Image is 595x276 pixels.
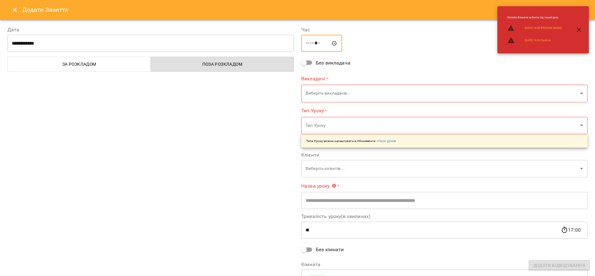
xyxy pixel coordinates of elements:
[316,59,350,67] span: Без викладача
[301,183,337,188] span: Назва уроку
[502,13,566,22] li: Онлайн : Кімната зайнята під інший урок
[306,139,396,143] p: Типи Уроку можна налаштувати в Абонементи ->
[301,153,588,158] label: Клієнти
[155,60,290,68] span: Поза розкладом
[306,122,578,129] p: Тип Уроку
[379,139,396,143] a: Типи уроків
[301,214,588,219] label: Тривалість уроку(в хвилинах)
[22,5,588,15] h6: Додати Заняття
[301,27,588,32] label: Час
[301,117,588,134] div: Тип Уроку
[301,85,588,102] div: Виберіть викладачів...
[301,107,588,114] label: Тип Уроку
[316,246,344,253] span: Без кімнати
[301,75,588,82] label: Викладачі
[11,60,147,68] span: За розкладом
[332,183,337,188] svg: Вкажіть назву уроку або виберіть клієнтів
[525,38,551,42] a: [DATE] 15:30 Пробне
[301,262,588,267] label: Кімната
[301,160,588,178] div: Виберіть клієнтів...
[306,166,578,172] p: Виберіть клієнтів...
[7,2,22,17] button: Close
[306,90,578,96] p: Виберіть викладачів...
[525,26,562,30] a: [DATE] 16:00 [PERSON_NAME]
[151,57,294,72] button: Поза розкладом
[7,27,294,32] label: Дата
[7,57,151,72] button: За розкладом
